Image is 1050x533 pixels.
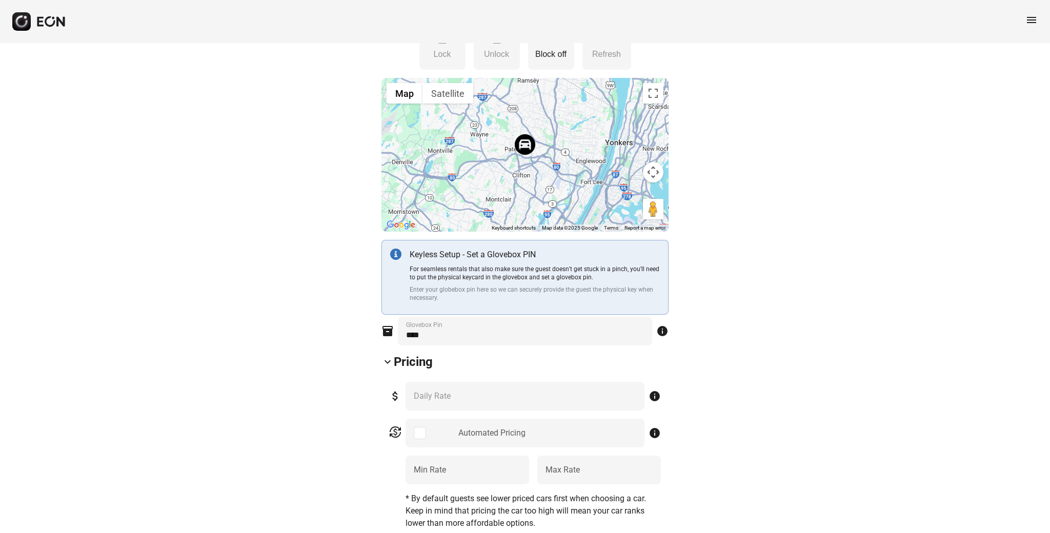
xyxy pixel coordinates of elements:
label: Max Rate [546,464,580,476]
span: menu [1025,14,1038,26]
span: info [656,325,669,337]
p: Enter your globebox pin here so we can securely provide the guest the physical key when necessary. [410,285,660,302]
a: Report a map error [624,225,665,231]
p: For seamless rentals that also make sure the guest doesn’t get stuck in a pinch, you’ll need to p... [410,265,660,281]
img: info [390,249,401,260]
button: Keyboard shortcuts [492,224,536,232]
span: attach_money [389,390,401,402]
a: Open this area in Google Maps (opens a new window) [384,218,418,232]
a: Terms (opens in new tab) [604,225,618,231]
div: Automated Pricing [458,427,526,439]
button: Map camera controls [643,162,663,182]
span: info [649,390,661,402]
button: Toggle fullscreen view [643,83,663,104]
h2: Pricing [394,354,433,370]
button: Show satellite imagery [422,83,473,104]
label: Glovebox Pin [406,321,442,329]
label: Min Rate [414,464,446,476]
button: Show street map [387,83,422,104]
span: Map data ©2025 Google [542,225,598,231]
span: currency_exchange [389,426,401,438]
button: Block off [528,27,574,70]
span: keyboard_arrow_down [381,356,394,368]
p: Block off [533,48,569,60]
button: Drag Pegman onto the map to open Street View [643,199,663,219]
img: Google [384,218,418,232]
p: Keyless Setup - Set a Glovebox PIN [410,249,660,261]
p: * By default guests see lower priced cars first when choosing a car. Keep in mind that pricing th... [406,493,661,529]
span: info [649,427,661,439]
span: inventory_2 [381,325,394,337]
